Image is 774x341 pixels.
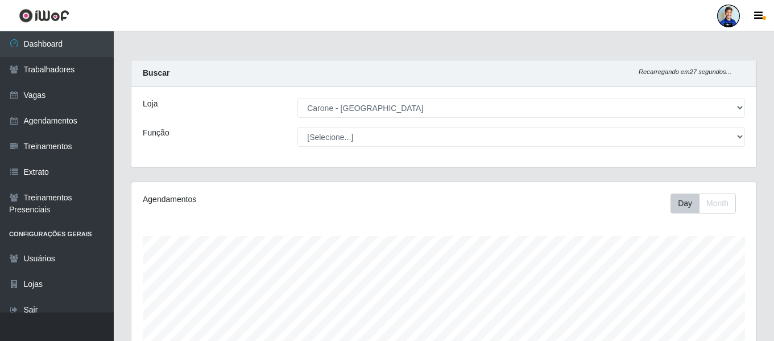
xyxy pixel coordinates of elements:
[143,68,169,77] strong: Buscar
[670,194,736,213] div: First group
[639,68,731,75] i: Recarregando em 27 segundos...
[670,194,700,213] button: Day
[699,194,736,213] button: Month
[143,194,384,206] div: Agendamentos
[143,98,158,110] label: Loja
[143,127,169,139] label: Função
[19,9,69,23] img: CoreUI Logo
[670,194,745,213] div: Toolbar with button groups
